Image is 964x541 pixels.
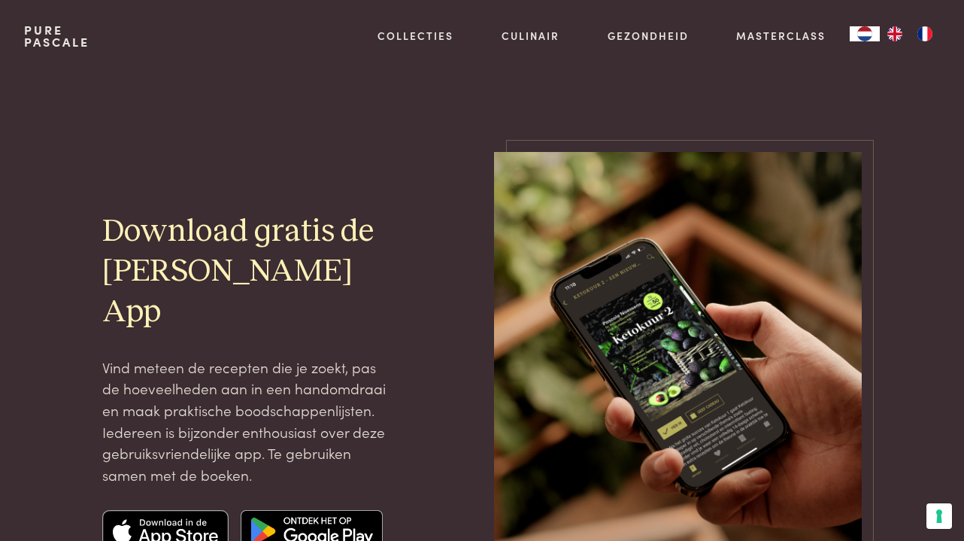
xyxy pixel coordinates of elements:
button: Uw voorkeuren voor toestemming voor trackingtechnologieën [926,503,952,529]
div: Language [850,26,880,41]
a: Masterclass [736,28,826,44]
aside: Language selected: Nederlands [850,26,940,41]
a: Gezondheid [608,28,689,44]
ul: Language list [880,26,940,41]
a: PurePascale [24,24,89,48]
a: Collecties [377,28,453,44]
a: Culinair [502,28,559,44]
a: EN [880,26,910,41]
a: FR [910,26,940,41]
p: Vind meteen de recepten die je zoekt, pas de hoeveelheden aan in een handomdraai en maak praktisc... [102,357,392,486]
h2: Download gratis de [PERSON_NAME] App [102,212,392,332]
a: NL [850,26,880,41]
